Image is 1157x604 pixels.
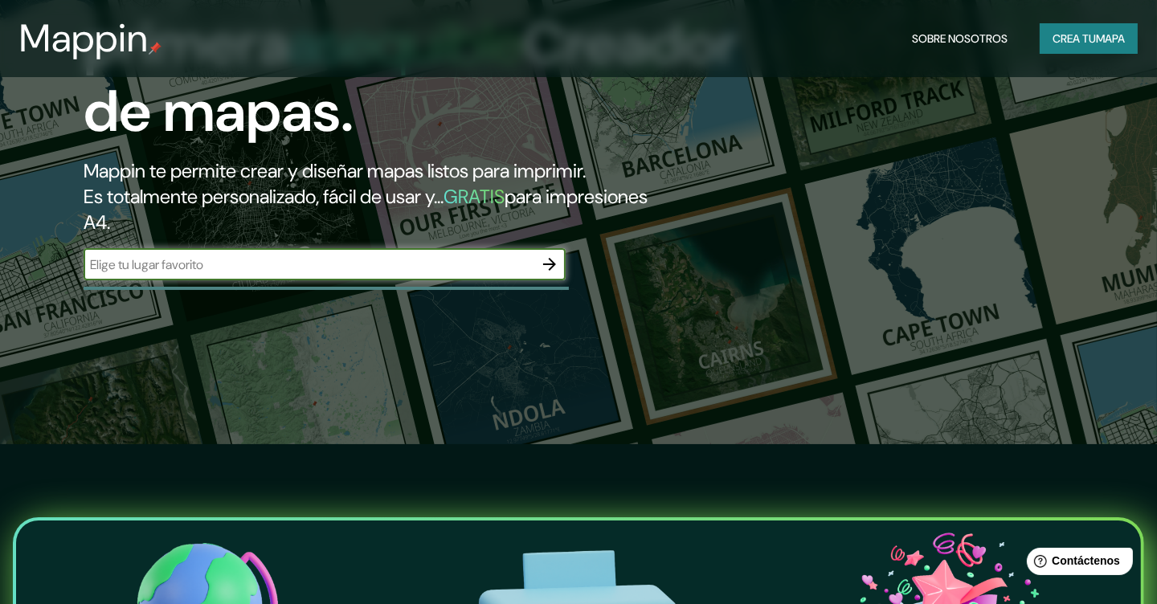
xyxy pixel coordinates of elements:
font: Sobre nosotros [912,31,1008,46]
font: mapa [1096,31,1125,46]
button: Crea tumapa [1040,23,1138,54]
font: Es totalmente personalizado, fácil de usar y... [84,184,444,209]
font: Mappin te permite crear y diseñar mapas listos para imprimir. [84,158,586,183]
input: Elige tu lugar favorito [84,255,534,274]
iframe: Lanzador de widgets de ayuda [1014,541,1139,586]
font: para impresiones A4. [84,184,648,235]
font: Mappin [19,13,149,63]
button: Sobre nosotros [906,23,1014,54]
font: Crea tu [1053,31,1096,46]
font: GRATIS [444,184,505,209]
img: pin de mapeo [149,42,161,55]
font: Creador de mapas. [84,6,738,149]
